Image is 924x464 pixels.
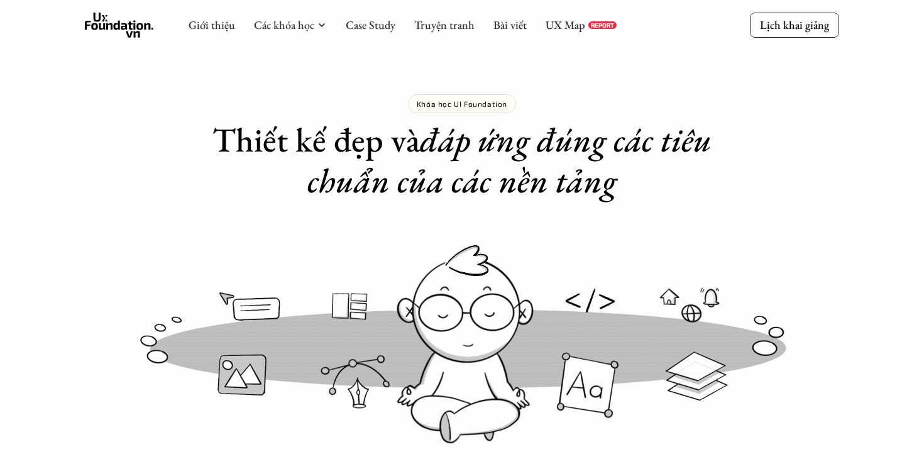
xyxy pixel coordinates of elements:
[417,99,507,108] p: Khóa học UI Foundation
[254,18,314,32] a: Các khóa học
[189,18,235,32] a: Giới thiệu
[588,21,617,29] a: REPORT
[493,18,527,32] a: Bài viết
[346,18,395,32] a: Case Study
[211,119,713,201] h1: Thiết kế đẹp và
[750,13,839,37] a: Lịch khai giảng
[591,21,614,29] p: REPORT
[414,18,475,32] a: Truyện tranh
[760,18,829,32] p: Lịch khai giảng
[307,118,719,202] em: đáp ứng đúng các tiêu chuẩn của các nền tảng
[546,18,585,32] a: UX Map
